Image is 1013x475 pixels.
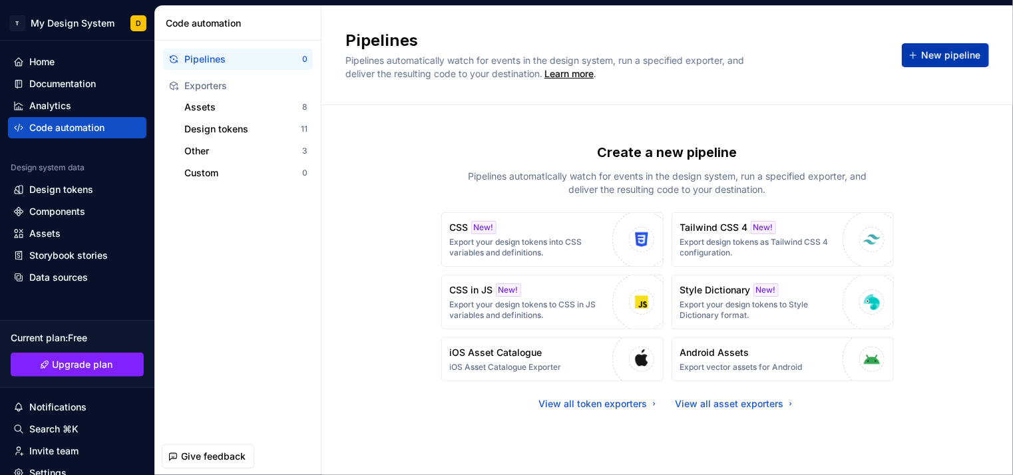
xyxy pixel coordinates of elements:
div: Custom [184,166,302,180]
button: Give feedback [162,444,254,468]
a: Invite team [8,440,146,462]
div: Other [184,144,302,158]
div: Documentation [29,77,96,90]
button: Other3 [179,140,313,162]
div: 3 [302,146,307,156]
div: Data sources [29,271,88,284]
a: Home [8,51,146,73]
p: Export your design tokens to CSS in JS variables and definitions. [450,299,606,321]
div: Code automation [166,17,315,30]
button: Notifications [8,396,146,418]
a: Documentation [8,73,146,94]
p: Export your design tokens into CSS variables and definitions. [450,237,606,258]
div: Assets [184,100,302,114]
button: CSSNew!Export your design tokens into CSS variables and definitions. [441,212,664,267]
span: Give feedback [181,450,246,463]
button: CSS in JSNew!Export your design tokens to CSS in JS variables and definitions. [441,275,664,329]
div: New! [471,221,497,234]
div: Invite team [29,444,79,458]
button: Style DictionaryNew!Export your design tokens to Style Dictionary format. [672,275,894,329]
div: Design system data [11,162,85,173]
div: 0 [302,168,307,178]
button: iOS Asset CatalogueiOS Asset Catalogue Exporter [441,337,664,381]
div: Exporters [184,79,307,92]
div: D [136,18,141,29]
p: Export design tokens as Tailwind CSS 4 configuration. [680,237,836,258]
button: Design tokens11 [179,118,313,140]
a: Data sources [8,267,146,288]
button: New pipeline [902,43,989,67]
p: CSS in JS [450,283,493,297]
span: New pipeline [921,49,980,62]
a: View all token exporters [539,397,660,410]
p: Tailwind CSS 4 [680,221,748,234]
a: Code automation [8,117,146,138]
p: CSS [450,221,469,234]
p: Create a new pipeline [598,143,737,162]
a: View all asset exporters [676,397,796,410]
div: My Design System [31,17,114,30]
div: Pipelines [184,53,302,66]
div: Analytics [29,99,71,112]
button: Custom0 [179,162,313,184]
div: Search ⌘K [29,422,79,436]
a: Assets [8,223,146,244]
p: Export vector assets for Android [680,362,803,373]
a: Upgrade plan [11,353,144,377]
div: Components [29,205,85,218]
div: Home [29,55,55,69]
div: New! [496,283,521,297]
div: 11 [301,124,307,134]
a: Storybook stories [8,245,146,266]
button: TMy Design SystemD [3,9,152,37]
button: Tailwind CSS 4New!Export design tokens as Tailwind CSS 4 configuration. [672,212,894,267]
div: 8 [302,102,307,112]
div: Design tokens [29,183,93,196]
p: iOS Asset Catalogue Exporter [450,362,562,373]
a: Design tokens [8,179,146,200]
button: Assets8 [179,96,313,118]
p: Export your design tokens to Style Dictionary format. [680,299,836,321]
div: New! [751,221,776,234]
div: 0 [302,54,307,65]
div: Storybook stories [29,249,108,262]
span: Pipelines automatically watch for events in the design system, run a specified exporter, and deli... [345,55,747,79]
button: Search ⌘K [8,418,146,440]
p: Pipelines automatically watch for events in the design system, run a specified exporter, and deli... [468,170,867,196]
p: Android Assets [680,346,749,359]
span: . [542,69,596,79]
button: Android AssetsExport vector assets for Android [672,337,894,381]
p: Style Dictionary [680,283,751,297]
div: Assets [29,227,61,240]
div: Code automation [29,121,104,134]
div: Current plan : Free [11,331,144,345]
button: Pipelines0 [163,49,313,70]
div: Design tokens [184,122,301,136]
div: New! [753,283,779,297]
a: Analytics [8,95,146,116]
div: T [9,15,25,31]
a: Learn more [544,67,594,80]
h2: Pipelines [345,30,886,51]
span: Upgrade plan [53,358,113,371]
div: Notifications [29,400,87,414]
p: iOS Asset Catalogue [450,346,542,359]
a: Components [8,201,146,222]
